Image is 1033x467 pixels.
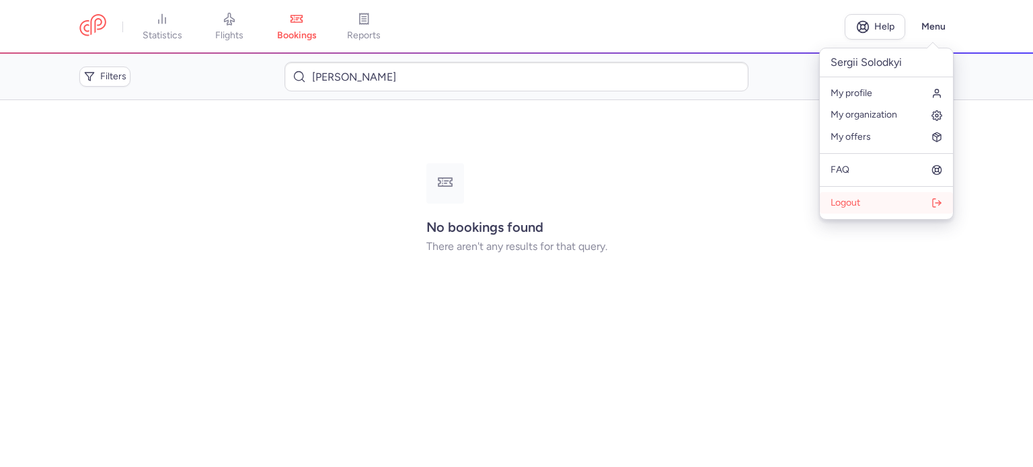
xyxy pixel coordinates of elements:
span: reports [347,30,381,42]
span: Logout [831,198,860,208]
a: My offers [820,126,953,148]
a: statistics [128,12,196,42]
input: Search bookings (PNR, name...) [284,62,748,91]
span: Filters [100,71,126,82]
button: Logout [820,192,953,214]
a: FAQ [820,159,953,181]
a: CitizenPlane red outlined logo [79,14,106,39]
button: Menu [913,14,954,40]
a: flights [196,12,263,42]
a: Help [845,14,905,40]
p: Sergii Solodkyi [820,48,953,77]
span: My offers [831,132,871,142]
a: My organization [820,104,953,126]
span: My organization [831,110,897,120]
span: flights [215,30,243,42]
span: bookings [277,30,317,42]
span: FAQ [831,165,849,175]
span: Help [874,22,894,32]
a: bookings [263,12,330,42]
strong: No bookings found [426,219,543,235]
span: My profile [831,88,872,99]
a: reports [330,12,397,42]
a: My profile [820,83,953,104]
span: statistics [143,30,182,42]
button: Filters [79,67,130,87]
p: There aren't any results for that query. [426,241,607,253]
